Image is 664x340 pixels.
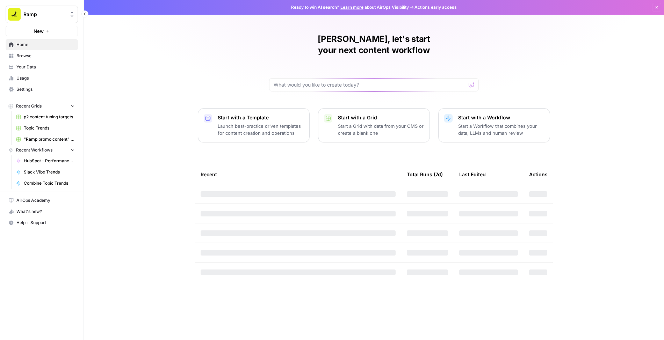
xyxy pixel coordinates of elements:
[13,155,78,167] a: HubSpot - Performance Tiering
[291,4,409,10] span: Ready to win AI search? about AirOps Visibility
[13,167,78,178] a: Slack Vibe Trends
[13,111,78,123] a: p2 content tuning targets
[338,123,424,136] p: Start a Grid with data from your CMS or create a blank one
[218,114,304,121] p: Start with a Template
[16,103,42,109] span: Recent Grids
[6,217,78,228] button: Help + Support
[529,165,548,184] div: Actions
[16,197,75,204] span: AirOps Academy
[218,123,304,136] p: Launch best-practice driven templates for content creation and operations
[13,123,78,134] a: Topic Trends
[24,125,75,131] span: Topic Trends
[458,114,544,121] p: Start with a Workflow
[6,50,78,61] a: Browse
[6,195,78,206] a: AirOps Academy
[201,165,396,184] div: Recent
[6,84,78,95] a: Settings
[16,42,75,48] span: Home
[458,123,544,136] p: Start a Workflow that combines your data, LLMs and human review
[13,178,78,189] a: Combine Topic Trends
[34,28,44,35] span: New
[23,11,66,18] span: Ramp
[438,108,550,142] button: Start with a WorkflowStart a Workflow that combines your data, LLMs and human review
[274,81,466,88] input: What would you like to create today?
[407,165,443,184] div: Total Runs (7d)
[459,165,486,184] div: Last Edited
[16,220,75,226] span: Help + Support
[16,64,75,70] span: Your Data
[13,134,78,145] a: "Ramp promo content" generator -> Publish Sanity updates
[24,114,75,120] span: p2 content tuning targets
[6,73,78,84] a: Usage
[269,34,479,56] h1: [PERSON_NAME], let's start your next content workflow
[16,53,75,59] span: Browse
[8,8,21,21] img: Ramp Logo
[6,61,78,73] a: Your Data
[24,180,75,186] span: Combine Topic Trends
[6,6,78,23] button: Workspace: Ramp
[24,169,75,175] span: Slack Vibe Trends
[340,5,363,10] a: Learn more
[6,206,78,217] button: What's new?
[198,108,310,142] button: Start with a TemplateLaunch best-practice driven templates for content creation and operations
[6,39,78,50] a: Home
[24,158,75,164] span: HubSpot - Performance Tiering
[16,75,75,81] span: Usage
[6,101,78,111] button: Recent Grids
[24,136,75,142] span: "Ramp promo content" generator -> Publish Sanity updates
[6,26,78,36] button: New
[6,145,78,155] button: Recent Workflows
[16,147,52,153] span: Recent Workflows
[318,108,430,142] button: Start with a GridStart a Grid with data from your CMS or create a blank one
[16,86,75,93] span: Settings
[338,114,424,121] p: Start with a Grid
[414,4,457,10] span: Actions early access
